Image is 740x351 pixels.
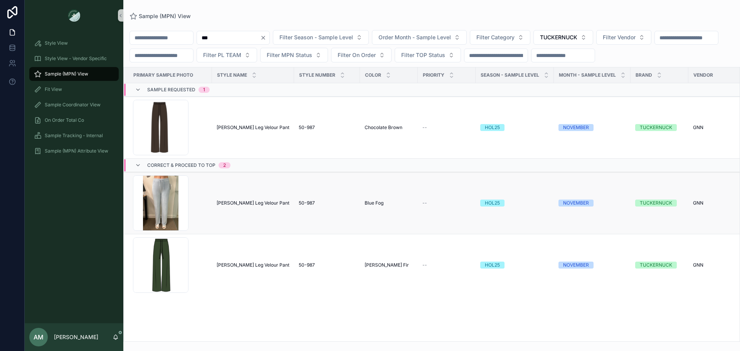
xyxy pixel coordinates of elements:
a: HOL25 [480,124,549,131]
div: NOVEMBER [563,200,589,207]
a: 50-987 [299,200,355,206]
a: Sample (MPN) View [29,67,119,81]
span: Filter TOP Status [401,51,445,59]
span: Sample Requested [147,87,195,93]
button: Select Button [372,30,467,45]
span: Style View [45,40,68,46]
button: Select Button [395,48,461,62]
span: Filter MPN Status [267,51,312,59]
div: HOL25 [485,262,500,269]
span: PRIMARY SAMPLE PHOTO [133,72,193,78]
span: Vendor [693,72,713,78]
span: Correct & Proceed to TOP [147,162,215,168]
span: Chocolate Brown [365,124,402,131]
div: HOL25 [485,124,500,131]
span: Style Number [299,72,335,78]
span: GNN [693,200,703,206]
a: [PERSON_NAME] Leg Velour Pant [217,200,289,206]
span: GNN [693,124,703,131]
a: NOVEMBER [558,262,626,269]
a: Sample (MPN) Attribute View [29,144,119,158]
span: Style View - Vendor Specific [45,55,107,62]
div: 1 [203,87,205,93]
button: Select Button [596,30,651,45]
a: NOVEMBER [558,200,626,207]
a: Style View - Vendor Specific [29,52,119,65]
a: TUCKERNUCK [635,262,684,269]
span: [PERSON_NAME] Fir [365,262,409,268]
span: 50-987 [299,124,315,131]
span: Blue Fog [365,200,383,206]
span: Order Month - Sample Level [378,34,451,41]
span: On Order Total Co [45,117,84,123]
span: AM [34,333,44,342]
button: Select Button [533,30,593,45]
a: TUCKERNUCK [635,124,684,131]
div: TUCKERNUCK [640,124,672,131]
a: Fit View [29,82,119,96]
button: Select Button [470,30,530,45]
a: Chocolate Brown [365,124,413,131]
span: Fit View [45,86,62,92]
p: [PERSON_NAME] [54,333,98,341]
button: Select Button [273,30,369,45]
span: Filter PL TEAM [203,51,241,59]
span: Filter On Order [338,51,376,59]
a: Blue Fog [365,200,413,206]
span: PRIORITY [423,72,444,78]
img: App logo [68,9,80,22]
a: 50-987 [299,262,355,268]
span: Filter Category [476,34,515,41]
button: Select Button [197,48,257,62]
div: TUCKERNUCK [640,262,672,269]
a: 50-987 [299,124,355,131]
span: Sample (MPN) Attribute View [45,148,108,154]
a: Style View [29,36,119,50]
button: Clear [260,35,269,41]
span: Filter Season - Sample Level [279,34,353,41]
span: Sample Tracking - Internal [45,133,103,139]
div: NOVEMBER [563,262,589,269]
a: TUCKERNUCK [635,200,684,207]
span: Filter Vendor [603,34,636,41]
a: HOL25 [480,262,549,269]
div: HOL25 [485,200,500,207]
a: -- [422,200,471,206]
div: TUCKERNUCK [640,200,672,207]
a: Sample Tracking - Internal [29,129,119,143]
a: Sample (MPN) View [129,12,191,20]
div: 2 [223,162,226,168]
a: [PERSON_NAME] Fir [365,262,413,268]
a: -- [422,262,471,268]
a: -- [422,124,471,131]
span: -- [422,200,427,206]
button: Select Button [331,48,392,62]
a: [PERSON_NAME] Leg Velour Pant [217,262,289,268]
div: scrollable content [25,31,123,168]
a: HOL25 [480,200,549,207]
span: 50-987 [299,200,315,206]
a: [PERSON_NAME] Leg Velour Pant [217,124,289,131]
button: Select Button [260,48,328,62]
span: Color [365,72,381,78]
span: Sample (MPN) View [139,12,191,20]
span: TUCKERNUCK [540,34,577,41]
span: -- [422,262,427,268]
span: GNN [693,262,703,268]
span: Sample (MPN) View [45,71,88,77]
span: Style Name [217,72,247,78]
span: MONTH - SAMPLE LEVEL [559,72,616,78]
div: NOVEMBER [563,124,589,131]
span: -- [422,124,427,131]
span: Sample Coordinator View [45,102,101,108]
span: Brand [636,72,652,78]
a: NOVEMBER [558,124,626,131]
a: On Order Total Co [29,113,119,127]
span: Season - Sample Level [481,72,539,78]
span: 50-987 [299,262,315,268]
a: Sample Coordinator View [29,98,119,112]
